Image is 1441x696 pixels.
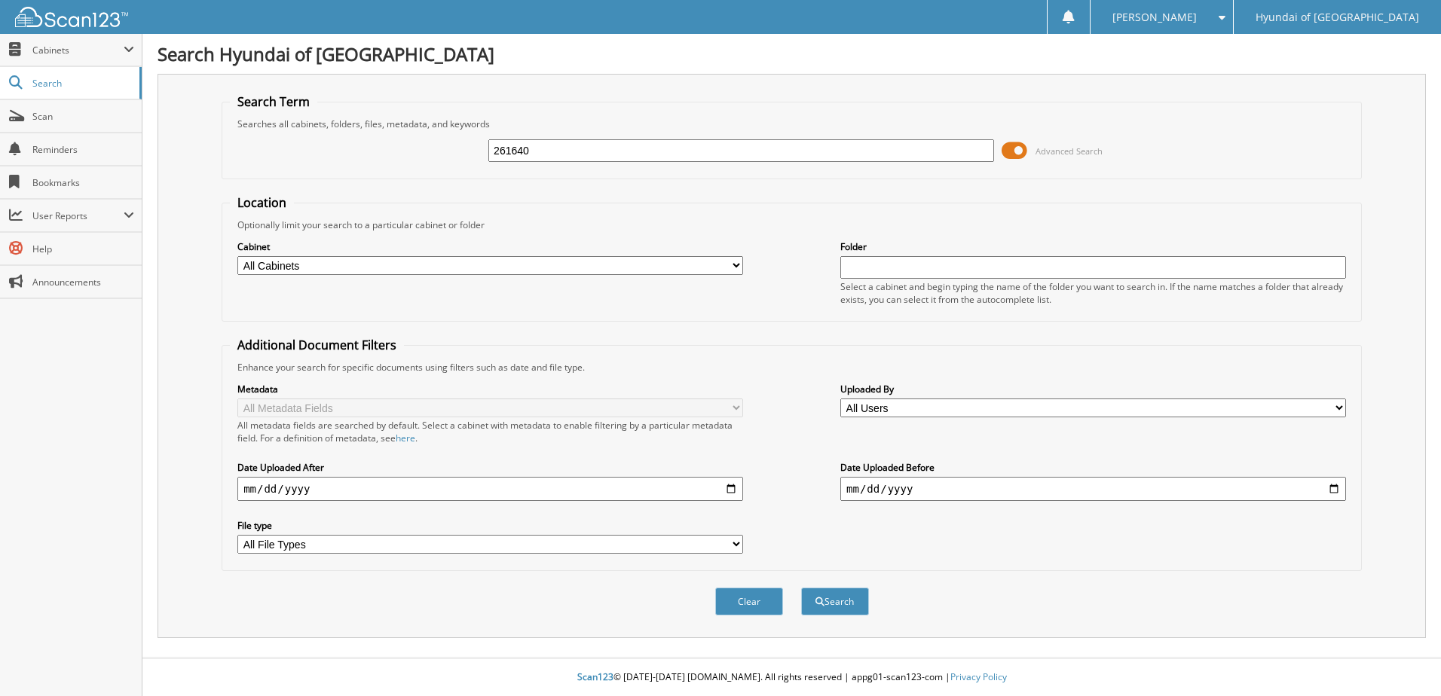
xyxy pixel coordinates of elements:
span: Help [32,243,134,255]
img: scan123-logo-white.svg [15,7,128,27]
legend: Additional Document Filters [230,337,404,353]
button: Clear [715,588,783,615]
label: Date Uploaded Before [840,461,1346,474]
span: Reminders [32,143,134,156]
div: Searches all cabinets, folders, files, metadata, and keywords [230,118,1354,130]
label: Date Uploaded After [237,461,743,474]
label: Folder [840,240,1346,253]
div: Optionally limit your search to a particular cabinet or folder [230,218,1354,231]
span: Hyundai of [GEOGRAPHIC_DATA] [1256,13,1419,22]
a: Privacy Policy [950,670,1007,683]
span: Announcements [32,276,134,288]
label: Cabinet [237,240,743,253]
span: Scan [32,110,134,123]
span: [PERSON_NAME] [1112,13,1197,22]
span: Bookmarks [32,176,134,189]
span: Cabinets [32,44,124,56]
h1: Search Hyundai of [GEOGRAPHIC_DATA] [158,41,1426,66]
iframe: Chat Widget [1366,624,1441,696]
label: Metadata [237,383,743,395]
div: Select a cabinet and begin typing the name of the folder you want to search in. If the name match... [840,280,1346,306]
button: Search [801,588,869,615]
div: Enhance your search for specific documents using filters such as date and file type. [230,361,1354,374]
label: Uploaded By [840,383,1346,395]
input: end [840,477,1346,501]
div: All metadata fields are searched by default. Select a cabinet with metadata to enable filtering b... [237,419,743,444]
span: Scan123 [577,670,613,683]
span: User Reports [32,209,124,222]
span: Advanced Search [1036,145,1103,157]
div: © [DATE]-[DATE] [DOMAIN_NAME]. All rights reserved | appg01-scan123-com | [142,659,1441,696]
span: Search [32,77,132,90]
label: File type [237,519,743,532]
a: here [396,432,415,444]
input: start [237,477,743,501]
legend: Location [230,194,294,211]
legend: Search Term [230,93,317,110]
